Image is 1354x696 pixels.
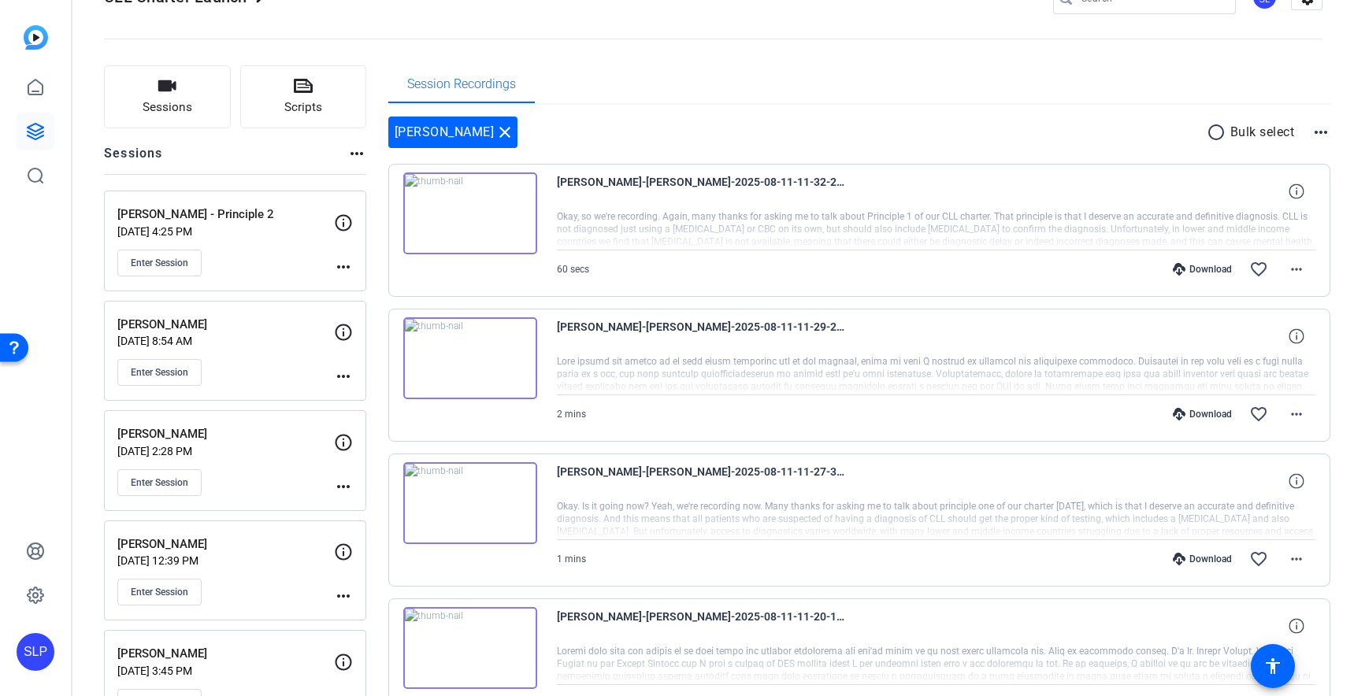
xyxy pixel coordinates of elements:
[117,425,334,443] p: [PERSON_NAME]
[347,144,366,163] mat-icon: more_horiz
[334,257,353,276] mat-icon: more_horiz
[1207,123,1230,142] mat-icon: radio_button_unchecked
[1263,657,1282,676] mat-icon: accessibility
[284,98,322,117] span: Scripts
[1311,123,1330,142] mat-icon: more_horiz
[131,586,188,598] span: Enter Session
[388,117,518,148] div: [PERSON_NAME]
[1249,550,1268,568] mat-icon: favorite_border
[334,367,353,386] mat-icon: more_horiz
[557,172,848,210] span: [PERSON_NAME]-[PERSON_NAME]-2025-08-11-11-32-28-714-0
[403,317,537,399] img: thumb-nail
[117,645,334,663] p: [PERSON_NAME]
[557,264,589,275] span: 60 secs
[17,633,54,671] div: SLP
[1249,405,1268,424] mat-icon: favorite_border
[117,535,334,553] p: [PERSON_NAME]
[1287,550,1306,568] mat-icon: more_horiz
[403,172,537,254] img: thumb-nail
[117,225,334,238] p: [DATE] 4:25 PM
[117,445,334,457] p: [DATE] 2:28 PM
[117,469,202,496] button: Enter Session
[104,144,163,174] h2: Sessions
[117,665,334,677] p: [DATE] 3:45 PM
[1165,408,1240,420] div: Download
[131,476,188,489] span: Enter Session
[557,462,848,500] span: [PERSON_NAME]-[PERSON_NAME]-2025-08-11-11-27-35-792-0
[407,78,516,91] span: Session Recordings
[557,607,848,645] span: [PERSON_NAME]-[PERSON_NAME]-2025-08-11-11-20-11-212-0
[334,477,353,496] mat-icon: more_horiz
[403,607,537,689] img: thumb-nail
[24,25,48,50] img: blue-gradient.svg
[104,65,231,128] button: Sessions
[1287,260,1306,279] mat-icon: more_horiz
[1287,405,1306,424] mat-icon: more_horiz
[495,123,514,142] mat-icon: close
[1165,263,1240,276] div: Download
[117,579,202,605] button: Enter Session
[557,409,586,420] span: 2 mins
[117,250,202,276] button: Enter Session
[131,257,188,269] span: Enter Session
[557,553,586,565] span: 1 mins
[240,65,367,128] button: Scripts
[1230,123,1295,142] p: Bulk select
[117,335,334,347] p: [DATE] 8:54 AM
[334,587,353,605] mat-icon: more_horiz
[557,317,848,355] span: [PERSON_NAME]-[PERSON_NAME]-2025-08-11-11-29-23-947-0
[1165,553,1240,565] div: Download
[117,359,202,386] button: Enter Session
[117,316,334,334] p: [PERSON_NAME]
[1249,260,1268,279] mat-icon: favorite_border
[143,98,192,117] span: Sessions
[117,205,334,224] p: [PERSON_NAME] - Principle 2
[131,366,188,379] span: Enter Session
[117,554,334,567] p: [DATE] 12:39 PM
[403,462,537,544] img: thumb-nail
